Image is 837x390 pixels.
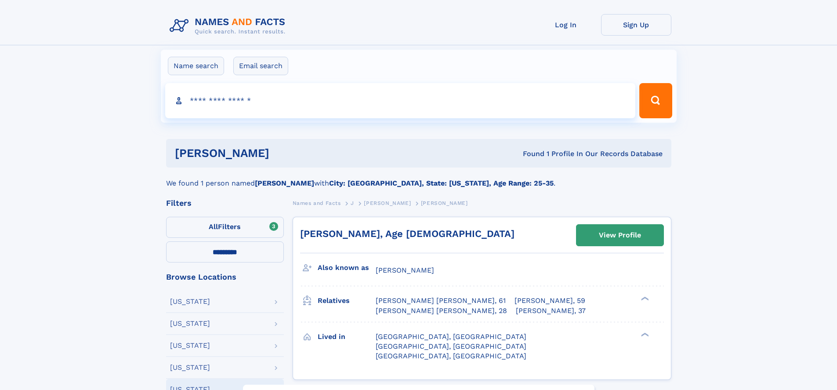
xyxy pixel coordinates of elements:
[639,296,649,302] div: ❯
[599,225,641,245] div: View Profile
[515,296,585,306] a: [PERSON_NAME], 59
[233,57,288,75] label: Email search
[166,168,671,189] div: We found 1 person named with .
[639,332,649,337] div: ❯
[376,342,526,350] span: [GEOGRAPHIC_DATA], [GEOGRAPHIC_DATA]
[364,197,411,208] a: [PERSON_NAME]
[396,149,663,159] div: Found 1 Profile In Our Records Database
[516,306,586,316] a: [PERSON_NAME], 37
[300,228,515,239] a: [PERSON_NAME], Age [DEMOGRAPHIC_DATA]
[576,225,663,246] a: View Profile
[329,179,554,187] b: City: [GEOGRAPHIC_DATA], State: [US_STATE], Age Range: 25-35
[639,83,672,118] button: Search Button
[170,298,210,305] div: [US_STATE]
[170,364,210,371] div: [US_STATE]
[364,200,411,206] span: [PERSON_NAME]
[170,342,210,349] div: [US_STATE]
[165,83,636,118] input: search input
[166,199,284,207] div: Filters
[166,273,284,281] div: Browse Locations
[421,200,468,206] span: [PERSON_NAME]
[376,296,506,306] a: [PERSON_NAME] [PERSON_NAME], 61
[209,222,218,231] span: All
[351,197,354,208] a: J
[293,197,341,208] a: Names and Facts
[170,320,210,327] div: [US_STATE]
[168,57,224,75] label: Name search
[531,14,601,36] a: Log In
[351,200,354,206] span: J
[376,352,526,360] span: [GEOGRAPHIC_DATA], [GEOGRAPHIC_DATA]
[175,148,396,159] h1: [PERSON_NAME]
[318,329,376,344] h3: Lived in
[255,179,314,187] b: [PERSON_NAME]
[166,14,293,38] img: Logo Names and Facts
[376,306,507,316] a: [PERSON_NAME] [PERSON_NAME], 28
[318,293,376,308] h3: Relatives
[376,266,434,274] span: [PERSON_NAME]
[166,217,284,238] label: Filters
[376,332,526,341] span: [GEOGRAPHIC_DATA], [GEOGRAPHIC_DATA]
[601,14,671,36] a: Sign Up
[318,260,376,275] h3: Also known as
